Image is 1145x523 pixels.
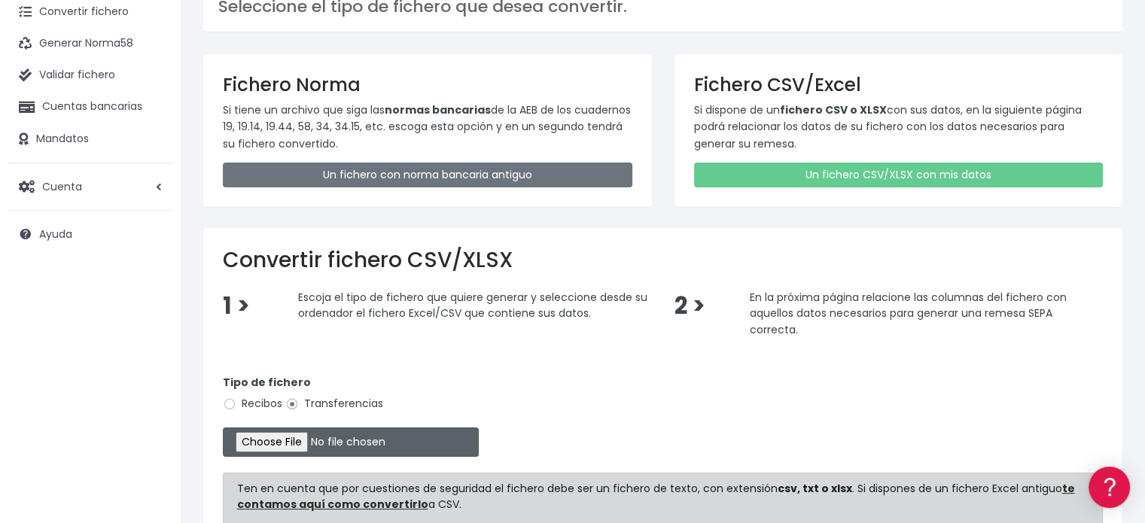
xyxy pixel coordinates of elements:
a: Formatos [15,190,286,214]
a: Información general [15,128,286,151]
a: Un fichero CSV/XLSX con mis datos [694,163,1104,187]
div: Información general [15,105,286,119]
strong: fichero CSV o XLSX [780,102,887,117]
a: General [15,323,286,346]
span: 2 > [674,290,705,322]
div: Programadores [15,361,286,376]
a: Ayuda [8,218,173,250]
strong: csv, txt o xlsx [778,481,852,496]
button: Contáctanos [15,403,286,429]
div: Facturación [15,299,286,313]
h3: Fichero CSV/Excel [694,74,1104,96]
p: Si dispone de un con sus datos, en la siguiente página podrá relacionar los datos de su fichero c... [694,102,1104,152]
span: Escoja el tipo de fichero que quiere generar y seleccione desde su ordenador el fichero Excel/CSV... [298,289,647,321]
a: Cuenta [8,171,173,202]
p: Si tiene un archivo que siga las de la AEB de los cuadernos 19, 19.14, 19.44, 58, 34, 34.15, etc.... [223,102,632,152]
div: Convertir ficheros [15,166,286,181]
a: POWERED BY ENCHANT [207,433,290,448]
a: te contamos aquí como convertirlo [237,481,1075,512]
a: Un fichero con norma bancaria antiguo [223,163,632,187]
a: Perfiles de empresas [15,260,286,284]
a: Videotutoriales [15,237,286,260]
strong: normas bancarias [385,102,491,117]
a: Problemas habituales [15,214,286,237]
h2: Convertir fichero CSV/XLSX [223,248,1103,273]
span: 1 > [223,290,250,322]
a: API [15,385,286,408]
span: Ayuda [39,227,72,242]
h3: Fichero Norma [223,74,632,96]
a: Cuentas bancarias [8,91,173,123]
a: Mandatos [8,123,173,155]
a: Validar fichero [8,59,173,91]
label: Recibos [223,396,282,412]
span: En la próxima página relacione las columnas del fichero con aquellos datos necesarios para genera... [749,289,1066,336]
a: Generar Norma58 [8,28,173,59]
span: Cuenta [42,178,82,193]
strong: Tipo de fichero [223,375,311,390]
label: Transferencias [285,396,383,412]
